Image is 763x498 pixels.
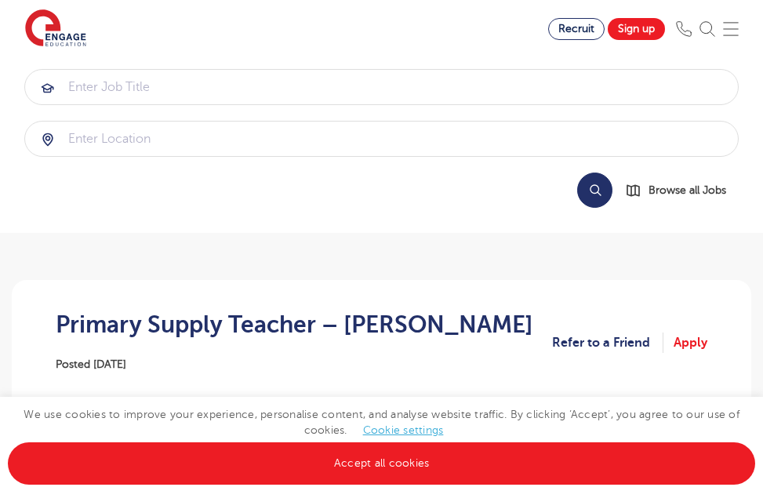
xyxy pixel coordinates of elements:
button: Search [577,173,612,208]
span: We use cookies to improve your experience, personalise content, and analyse website traffic. By c... [8,409,755,469]
img: Engage Education [25,9,86,49]
a: Refer to a Friend [552,333,663,353]
img: Search [699,21,715,37]
input: Submit [25,70,738,104]
img: Mobile Menu [723,21,739,37]
div: Submit [24,121,739,157]
h1: Primary Supply Teacher – [PERSON_NAME] [56,311,533,338]
a: Browse all Jobs [625,181,739,199]
a: Apply [674,333,707,353]
a: Accept all cookies [8,442,755,485]
img: Phone [676,21,692,37]
span: Browse all Jobs [649,181,726,199]
span: Recruit [558,23,594,35]
input: Submit [25,122,738,156]
a: Cookie settings [363,424,444,436]
a: Sign up [608,18,665,40]
span: Posted [DATE] [56,358,126,370]
div: Submit [24,69,739,105]
a: Recruit [548,18,605,40]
